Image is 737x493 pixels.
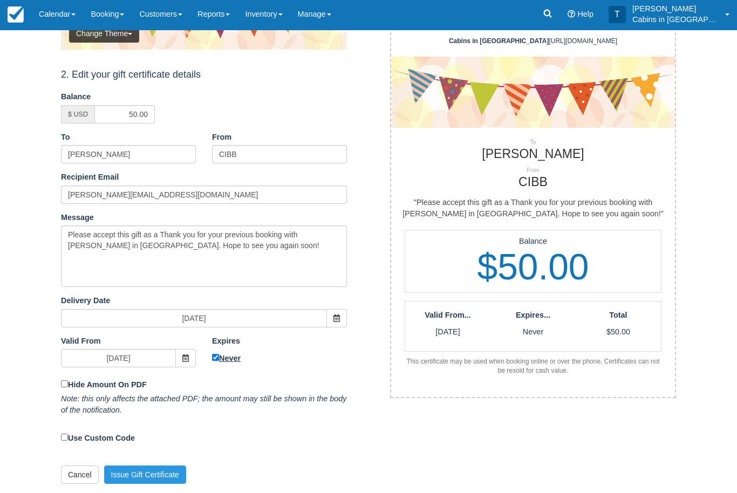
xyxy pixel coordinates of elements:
[104,468,186,486] button: Issue Gift Certificate
[61,396,347,416] em: Note: this only affects the attached PDF; the amount may still be shown in the body of the notifi...
[490,328,576,340] p: Never
[61,93,91,105] label: Balance
[69,26,139,45] button: Change Theme
[383,149,683,163] h2: [PERSON_NAME]
[405,328,490,340] p: [DATE]
[61,134,88,145] label: To
[212,356,219,363] input: Never
[61,436,68,443] input: Use Custom Code
[61,72,347,83] h4: 2. Edit your gift certificate details
[61,188,347,206] input: Email
[449,39,617,47] span: [URL][DOMAIN_NAME]
[609,313,627,321] strong: Total
[405,238,661,249] p: Balance
[94,107,155,126] input: 0.00
[61,147,196,166] input: Name
[576,328,661,340] p: $50.00
[391,59,675,130] img: celebration.png
[632,16,719,27] p: Cabins in [GEOGRAPHIC_DATA]
[61,214,94,225] label: Message
[61,297,110,309] label: Delivery Date
[61,338,101,349] label: Valid From
[68,113,88,120] small: $ USD
[212,354,347,366] label: Never
[212,338,240,349] label: Expires
[609,8,626,25] div: T
[8,9,24,25] img: checkfront-main-nav-mini-logo.png
[632,5,719,16] p: [PERSON_NAME]
[61,382,68,389] input: Hide Amount On PDF
[61,434,347,446] label: Use Custom Code
[449,39,549,47] strong: Cabins in [GEOGRAPHIC_DATA]
[383,177,683,191] h2: CIBB
[61,174,119,185] label: Recipient Email
[212,147,347,166] input: Name
[383,169,683,176] p: From
[425,313,471,321] strong: Valid From...
[405,249,661,289] h1: $50.00
[383,141,683,148] p: To
[405,359,661,378] div: This certificate may be used when booking online or over the phone. Certificates can not be resol...
[212,134,239,145] label: From
[391,191,675,232] div: "Please accept this gift as a Thank you for your previous booking with [PERSON_NAME] in [GEOGRAPH...
[61,380,347,393] label: Hide Amount On PDF
[516,313,550,321] strong: Expires...
[61,468,99,486] a: Cancel
[568,12,575,20] i: Help
[577,12,593,20] span: Help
